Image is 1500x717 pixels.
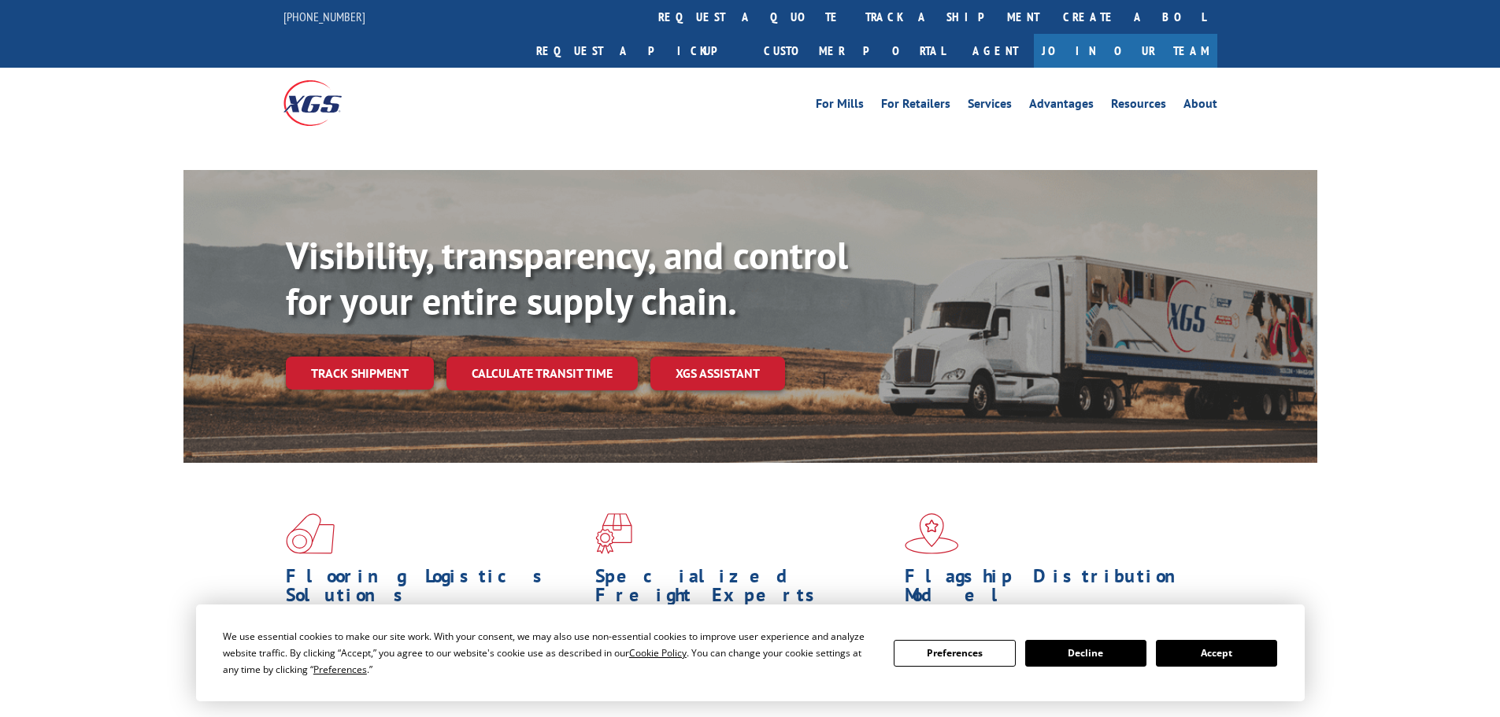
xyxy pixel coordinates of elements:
[223,628,875,678] div: We use essential cookies to make our site work. With your consent, we may also use non-essential ...
[313,663,367,676] span: Preferences
[524,34,752,68] a: Request a pickup
[1034,34,1217,68] a: Join Our Team
[629,646,687,660] span: Cookie Policy
[283,9,365,24] a: [PHONE_NUMBER]
[595,513,632,554] img: xgs-icon-focused-on-flooring-red
[1029,98,1094,115] a: Advantages
[286,357,434,390] a: Track shipment
[286,567,583,612] h1: Flooring Logistics Solutions
[650,357,785,390] a: XGS ASSISTANT
[894,640,1015,667] button: Preferences
[1111,98,1166,115] a: Resources
[905,567,1202,612] h1: Flagship Distribution Model
[286,513,335,554] img: xgs-icon-total-supply-chain-intelligence-red
[1156,640,1277,667] button: Accept
[957,34,1034,68] a: Agent
[968,98,1012,115] a: Services
[881,98,950,115] a: For Retailers
[1183,98,1217,115] a: About
[595,567,893,612] h1: Specialized Freight Experts
[752,34,957,68] a: Customer Portal
[286,231,848,325] b: Visibility, transparency, and control for your entire supply chain.
[196,604,1305,701] div: Cookie Consent Prompt
[905,513,959,554] img: xgs-icon-flagship-distribution-model-red
[1025,640,1146,667] button: Decline
[816,98,864,115] a: For Mills
[446,357,638,390] a: Calculate transit time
